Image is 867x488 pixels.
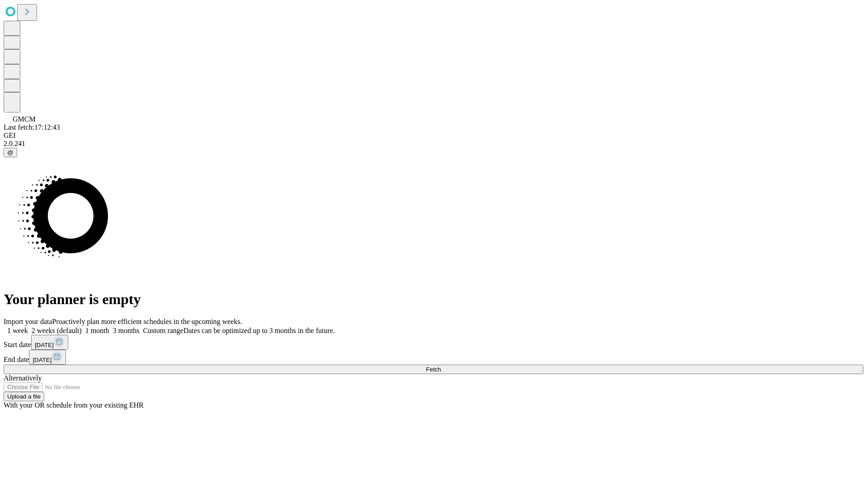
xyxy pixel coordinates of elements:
[4,318,52,325] span: Import your data
[4,392,44,401] button: Upload a file
[33,357,51,363] span: [DATE]
[35,342,54,348] span: [DATE]
[113,327,140,334] span: 3 months
[4,123,60,131] span: Last fetch: 17:12:43
[32,327,82,334] span: 2 weeks (default)
[143,327,183,334] span: Custom range
[4,374,42,382] span: Alternatively
[426,366,441,373] span: Fetch
[4,365,863,374] button: Fetch
[4,335,863,350] div: Start date
[4,291,863,308] h1: Your planner is empty
[4,350,863,365] div: End date
[7,327,28,334] span: 1 week
[7,149,14,156] span: @
[85,327,109,334] span: 1 month
[52,318,242,325] span: Proactively plan more efficient schedules in the upcoming weeks.
[183,327,335,334] span: Dates can be optimized up to 3 months in the future.
[4,131,863,140] div: GEI
[29,350,66,365] button: [DATE]
[4,140,863,148] div: 2.0.241
[31,335,68,350] button: [DATE]
[4,148,17,157] button: @
[13,115,36,123] span: GMCM
[4,401,144,409] span: With your OR schedule from your existing EHR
